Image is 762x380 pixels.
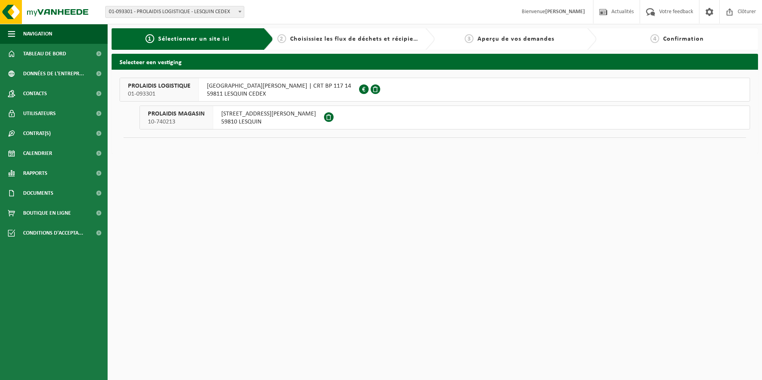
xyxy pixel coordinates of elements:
span: 01-093301 [128,90,190,98]
span: Choisissiez les flux de déchets et récipients [290,36,423,42]
button: PROLAIDIS LOGISTIQUE 01-093301 [GEOGRAPHIC_DATA][PERSON_NAME] | CRT BP 117 1459811 LESQUIN CEDEX [120,78,750,102]
span: 01-093301 - PROLAIDIS LOGISTIQUE - LESQUIN CEDEX [106,6,244,18]
span: PROLAIDIS LOGISTIQUE [128,82,190,90]
span: PROLAIDIS MAGASIN [148,110,205,118]
span: Aperçu de vos demandes [477,36,554,42]
span: Confirmation [663,36,704,42]
span: Navigation [23,24,52,44]
strong: [PERSON_NAME] [545,9,585,15]
span: 01-093301 - PROLAIDIS LOGISTIQUE - LESQUIN CEDEX [105,6,244,18]
span: Documents [23,183,53,203]
button: PROLAIDIS MAGASIN 10-740213 [STREET_ADDRESS][PERSON_NAME]59810 LESQUIN [139,106,750,129]
span: 59811 LESQUIN CEDEX [207,90,351,98]
span: 59810 LESQUIN [221,118,316,126]
h2: Selecteer een vestiging [112,54,758,69]
span: 1 [145,34,154,43]
span: 2 [277,34,286,43]
span: Boutique en ligne [23,203,71,223]
span: [GEOGRAPHIC_DATA][PERSON_NAME] | CRT BP 117 14 [207,82,351,90]
span: Rapports [23,163,47,183]
span: Tableau de bord [23,44,66,64]
span: 4 [650,34,659,43]
span: Contacts [23,84,47,104]
span: 3 [465,34,473,43]
span: [STREET_ADDRESS][PERSON_NAME] [221,110,316,118]
span: Calendrier [23,143,52,163]
span: Contrat(s) [23,123,51,143]
span: Conditions d'accepta... [23,223,83,243]
span: Utilisateurs [23,104,56,123]
span: Sélectionner un site ici [158,36,230,42]
span: 10-740213 [148,118,205,126]
span: Données de l'entrepr... [23,64,84,84]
